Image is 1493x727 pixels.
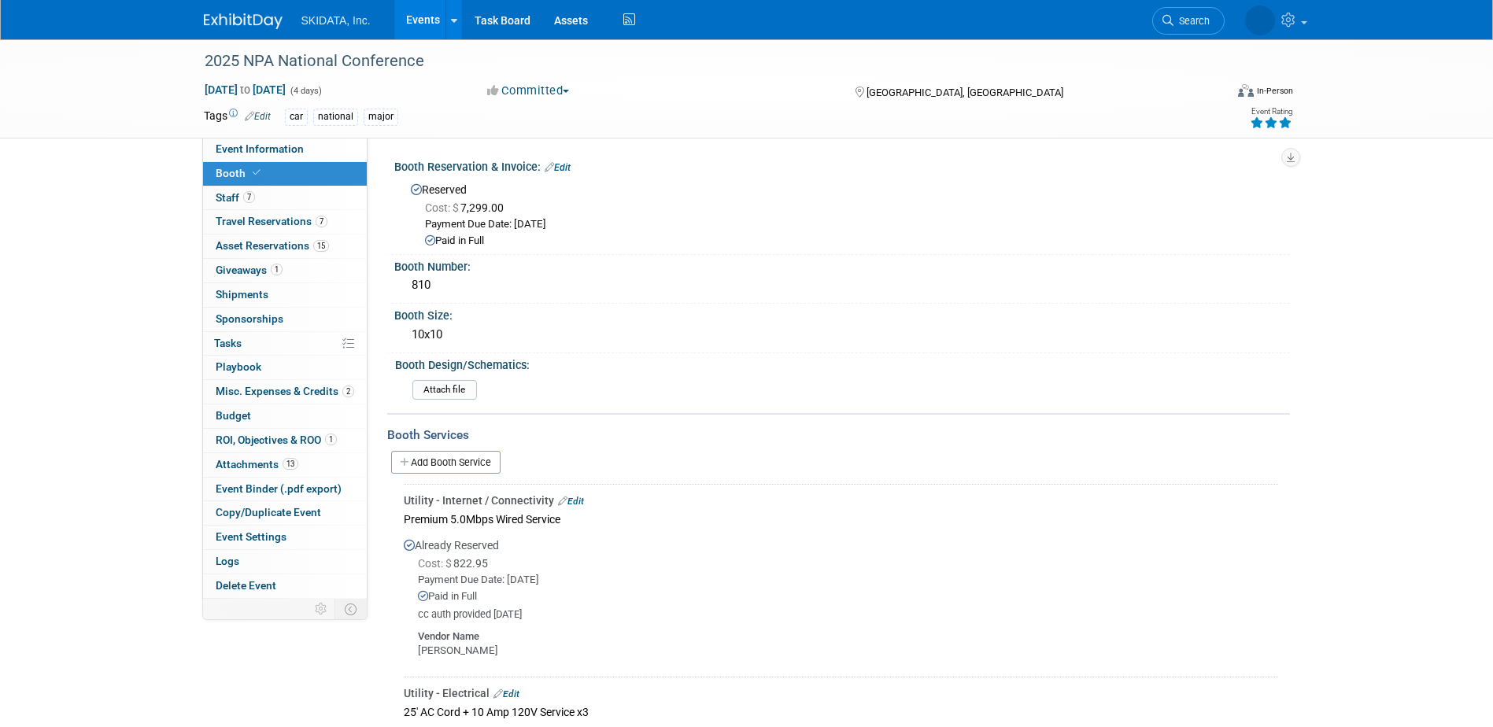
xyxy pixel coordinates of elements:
[418,557,453,570] span: Cost: $
[418,626,1278,644] div: Vendor Name
[245,111,271,122] a: Edit
[203,210,367,234] a: Travel Reservations7
[289,86,322,96] span: (4 days)
[334,599,367,619] td: Toggle Event Tabs
[216,191,255,204] span: Staff
[216,530,286,543] span: Event Settings
[204,13,283,29] img: ExhibitDay
[203,259,367,282] a: Giveaways1
[253,168,261,177] i: Booth reservation complete
[216,264,283,276] span: Giveaways
[216,360,261,373] span: Playbook
[425,217,1278,232] div: Payment Due Date: [DATE]
[1132,82,1294,105] div: Event Format
[418,573,1278,588] div: Payment Due Date: [DATE]
[301,14,371,27] span: SKIDATA, Inc.
[425,201,510,214] span: 7,299.00
[271,264,283,275] span: 1
[558,496,584,507] a: Edit
[216,167,264,179] span: Booth
[283,458,298,470] span: 13
[203,356,367,379] a: Playbook
[203,380,367,404] a: Misc. Expenses & Credits2
[1245,6,1275,35] img: Mary Beth McNair
[203,550,367,574] a: Logs
[1250,108,1292,116] div: Event Rating
[203,308,367,331] a: Sponsorships
[238,83,253,96] span: to
[394,255,1290,275] div: Booth Number:
[216,458,298,471] span: Attachments
[406,323,1278,347] div: 10x10
[404,493,1278,508] div: Utility - Internet / Connectivity
[203,574,367,598] a: Delete Event
[216,312,283,325] span: Sponsorships
[493,688,519,699] a: Edit
[395,353,1283,373] div: Booth Design/Schematics:
[404,685,1278,701] div: Utility - Electrical
[203,162,367,186] a: Booth
[203,404,367,428] a: Budget
[313,109,358,125] div: national
[203,138,367,161] a: Event Information
[214,337,242,349] span: Tasks
[203,234,367,258] a: Asset Reservations15
[216,385,354,397] span: Misc. Expenses & Credits
[199,47,1201,76] div: 2025 NPA National Conference
[418,608,1278,622] div: cc auth provided [DATE]
[1152,7,1225,35] a: Search
[203,332,367,356] a: Tasks
[394,155,1290,175] div: Booth Reservation & Invoice:
[216,409,251,422] span: Budget
[216,215,327,227] span: Travel Reservations
[243,191,255,203] span: 7
[1173,15,1210,27] span: Search
[325,434,337,445] span: 1
[425,234,1278,249] div: Paid in Full
[425,201,460,214] span: Cost: $
[308,599,335,619] td: Personalize Event Tab Strip
[313,240,329,252] span: 15
[1256,85,1293,97] div: In-Person
[203,186,367,210] a: Staff7
[406,178,1278,249] div: Reserved
[482,83,575,99] button: Committed
[216,239,329,252] span: Asset Reservations
[418,644,1278,659] div: [PERSON_NAME]
[216,142,304,155] span: Event Information
[387,426,1290,444] div: Booth Services
[1238,84,1254,97] img: Format-Inperson.png
[404,530,1278,671] div: Already Reserved
[867,87,1063,98] span: [GEOGRAPHIC_DATA], [GEOGRAPHIC_DATA]
[216,434,337,446] span: ROI, Objectives & ROO
[391,451,501,474] a: Add Booth Service
[216,288,268,301] span: Shipments
[203,501,367,525] a: Copy/Duplicate Event
[394,304,1290,323] div: Booth Size:
[406,273,1278,297] div: 810
[216,579,276,592] span: Delete Event
[203,478,367,501] a: Event Binder (.pdf export)
[404,701,1278,722] div: 25' AC Cord + 10 Amp 120V Service x3
[216,482,342,495] span: Event Binder (.pdf export)
[285,109,308,125] div: car
[203,283,367,307] a: Shipments
[216,555,239,567] span: Logs
[404,508,1278,530] div: Premium 5.0Mbps Wired Service
[316,216,327,227] span: 7
[418,589,1278,604] div: Paid in Full
[203,429,367,452] a: ROI, Objectives & ROO1
[342,386,354,397] span: 2
[216,506,321,518] span: Copy/Duplicate Event
[204,108,271,126] td: Tags
[545,162,571,173] a: Edit
[204,83,286,97] span: [DATE] [DATE]
[203,453,367,477] a: Attachments13
[364,109,398,125] div: major
[203,526,367,549] a: Event Settings
[418,557,494,570] span: 822.95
